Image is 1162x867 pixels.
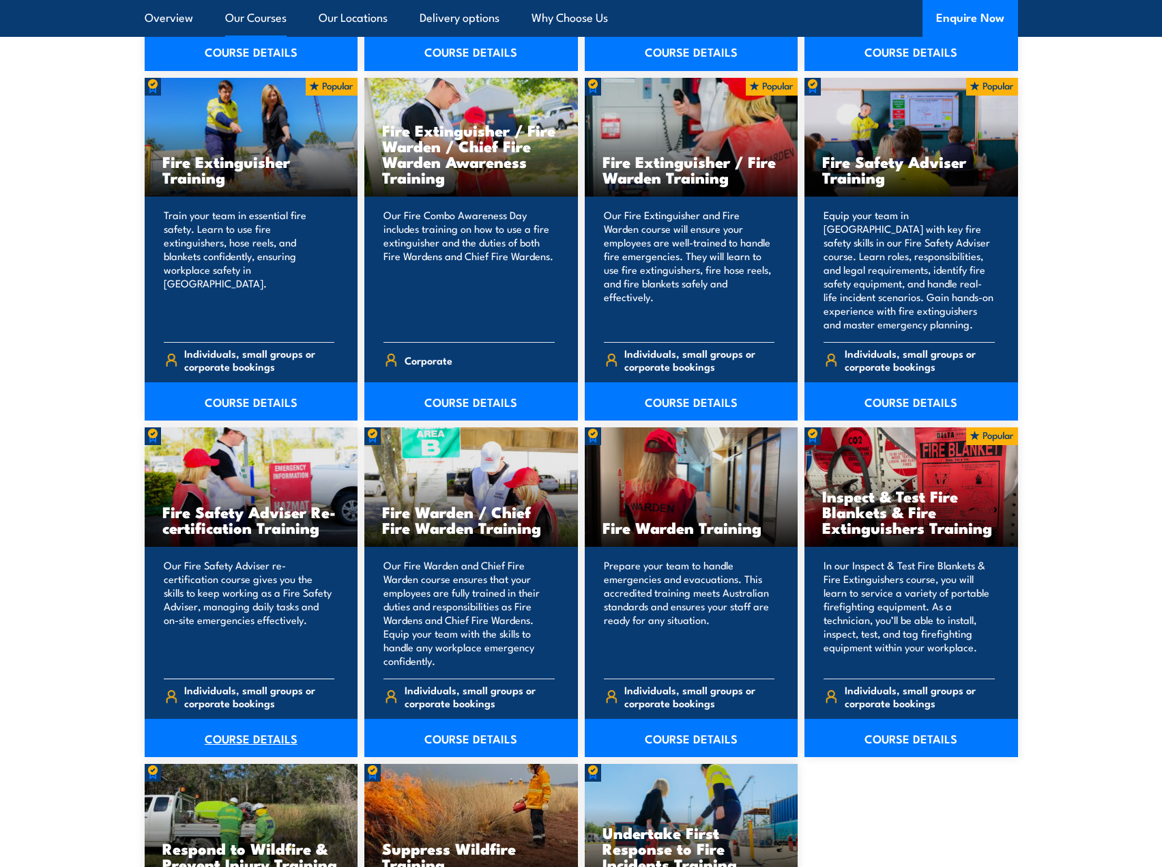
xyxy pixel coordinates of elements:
[383,208,555,331] p: Our Fire Combo Awareness Day includes training on how to use a fire extinguisher and the duties o...
[824,558,995,668] p: In our Inspect & Test Fire Blankets & Fire Extinguishers course, you will learn to service a vari...
[604,208,775,331] p: Our Fire Extinguisher and Fire Warden course will ensure your employees are well-trained to handl...
[824,208,995,331] p: Equip your team in [GEOGRAPHIC_DATA] with key fire safety skills in our Fire Safety Adviser cours...
[164,208,335,331] p: Train your team in essential fire safety. Learn to use fire extinguishers, hose reels, and blanke...
[145,382,358,421] a: COURSE DETAILS
[804,33,1018,71] a: COURSE DETAILS
[624,347,774,373] span: Individuals, small groups or corporate bookings
[804,382,1018,421] a: COURSE DETAILS
[145,719,358,757] a: COURSE DETAILS
[604,558,775,668] p: Prepare your team to handle emergencies and evacuations. This accredited training meets Australia...
[364,719,578,757] a: COURSE DETAILS
[602,520,781,535] h3: Fire Warden Training
[585,33,798,71] a: COURSE DETAILS
[804,719,1018,757] a: COURSE DETAILS
[364,33,578,71] a: COURSE DETAILS
[184,347,334,373] span: Individuals, small groups or corporate bookings
[585,382,798,421] a: COURSE DETAILS
[162,154,340,185] h3: Fire Extinguisher Training
[822,154,1000,185] h3: Fire Safety Adviser Training
[602,154,781,185] h3: Fire Extinguisher / Fire Warden Training
[383,558,555,668] p: Our Fire Warden and Chief Fire Warden course ensures that your employees are fully trained in the...
[184,683,334,709] span: Individuals, small groups or corporate bookings
[162,504,340,535] h3: Fire Safety Adviser Re-certification Training
[382,122,560,185] h3: Fire Extinguisher / Fire Warden / Chief Fire Warden Awareness Training
[405,350,452,371] span: Corporate
[382,504,560,535] h3: Fire Warden / Chief Fire Warden Training
[145,33,358,71] a: COURSE DETAILS
[164,558,335,668] p: Our Fire Safety Adviser re-certification course gives you the skills to keep working as a Fire Sa...
[822,488,1000,535] h3: Inspect & Test Fire Blankets & Fire Extinguishers Training
[585,719,798,757] a: COURSE DETAILS
[845,683,995,709] span: Individuals, small groups or corporate bookings
[845,347,995,373] span: Individuals, small groups or corporate bookings
[624,683,774,709] span: Individuals, small groups or corporate bookings
[405,683,555,709] span: Individuals, small groups or corporate bookings
[364,382,578,421] a: COURSE DETAILS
